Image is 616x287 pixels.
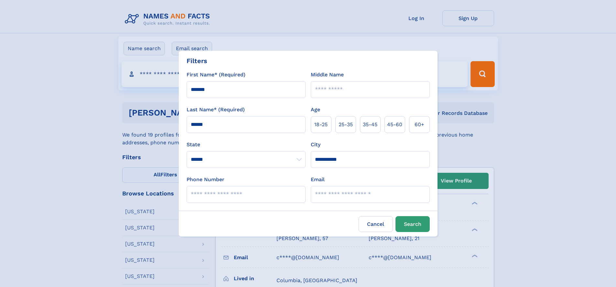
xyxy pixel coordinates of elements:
span: 25‑35 [339,121,353,128]
div: Filters [187,56,207,66]
label: Email [311,176,325,183]
label: Last Name* (Required) [187,106,245,114]
label: Cancel [359,216,393,232]
label: State [187,141,306,149]
span: 60+ [415,121,424,128]
button: Search [395,216,430,232]
span: 35‑45 [363,121,377,128]
label: Middle Name [311,71,344,79]
span: 45‑60 [387,121,402,128]
label: First Name* (Required) [187,71,245,79]
label: City [311,141,320,149]
label: Age [311,106,320,114]
label: Phone Number [187,176,224,183]
span: 18‑25 [314,121,328,128]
